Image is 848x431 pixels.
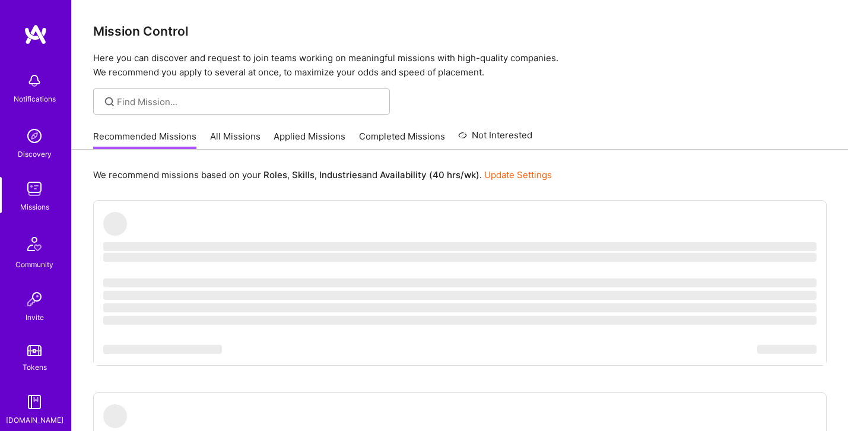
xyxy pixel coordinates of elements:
p: We recommend missions based on your , , and . [93,169,552,181]
img: logo [24,24,47,45]
a: Not Interested [458,128,532,150]
a: All Missions [210,130,261,150]
p: Here you can discover and request to join teams working on meaningful missions with high-quality ... [93,51,827,80]
img: Community [20,230,49,258]
div: Missions [20,201,49,213]
b: Industries [319,169,362,180]
a: Recommended Missions [93,130,196,150]
img: teamwork [23,177,46,201]
input: Find Mission... [117,96,381,108]
i: icon SearchGrey [103,95,116,109]
div: Tokens [23,361,47,373]
b: Skills [292,169,315,180]
b: Availability (40 hrs/wk) [380,169,479,180]
img: tokens [27,345,42,356]
div: Discovery [18,148,52,160]
a: Completed Missions [359,130,445,150]
b: Roles [263,169,287,180]
div: [DOMAIN_NAME] [6,414,63,426]
h3: Mission Control [93,24,827,39]
img: guide book [23,390,46,414]
a: Applied Missions [274,130,345,150]
img: Invite [23,287,46,311]
img: discovery [23,124,46,148]
div: Notifications [14,93,56,105]
div: Community [15,258,53,271]
a: Update Settings [484,169,552,180]
div: Invite [26,311,44,324]
img: bell [23,69,46,93]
